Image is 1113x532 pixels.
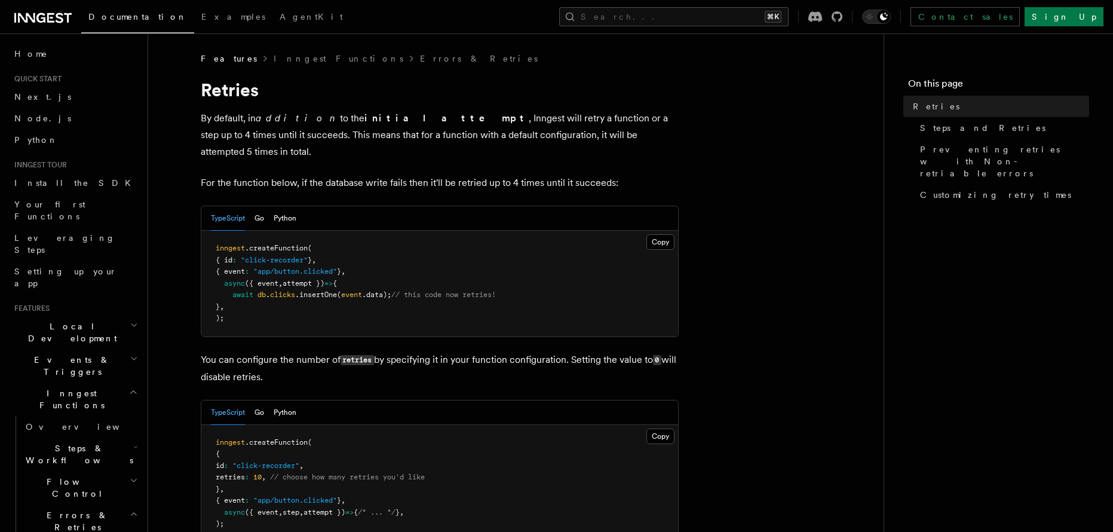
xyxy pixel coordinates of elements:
a: Sign Up [1025,7,1103,26]
span: , [220,485,224,493]
span: .data); [362,291,391,299]
span: } [216,485,220,493]
a: Install the SDK [10,172,140,194]
span: , [312,256,316,264]
h4: On this page [908,77,1089,96]
a: Inngest Functions [274,53,403,65]
p: You can configure the number of by specifying it in your function configuration. Setting the valu... [201,351,679,386]
span: { [216,450,220,458]
span: { event [216,267,245,276]
span: Features [10,304,50,313]
span: .createFunction [245,438,308,447]
span: { event [216,496,245,505]
button: Go [255,206,264,231]
span: Local Development [10,320,130,344]
span: Next.js [14,92,71,102]
span: : [245,267,249,276]
span: Customizing retry times [920,189,1071,201]
a: Your first Functions [10,194,140,227]
a: Overview [21,416,140,438]
span: => [345,508,354,516]
code: 0 [653,355,661,365]
span: "click-recorder" [232,461,299,470]
a: Next.js [10,86,140,108]
span: , [278,508,283,516]
span: , [299,508,303,516]
a: Contact sales [910,7,1020,26]
span: Home [14,48,48,60]
a: Setting up your app [10,261,140,294]
span: await [232,291,253,299]
span: 10 [253,473,262,481]
span: async [224,279,245,288]
a: Examples [194,4,272,32]
span: Python [14,135,58,145]
span: : [245,473,249,481]
span: , [341,496,345,505]
span: => [324,279,333,288]
h1: Retries [201,79,679,100]
span: Examples [201,12,265,22]
span: { id [216,256,232,264]
em: addition [256,112,340,124]
span: Node.js [14,114,71,123]
span: Preventing retries with Non-retriable errors [920,143,1089,179]
span: event [341,291,362,299]
button: Copy [646,234,674,250]
span: Leveraging Steps [14,233,115,255]
span: Your first Functions [14,200,85,221]
button: Search...⌘K [559,7,789,26]
span: } [395,508,400,516]
span: "app/button.clicked" [253,496,337,505]
button: TypeScript [211,400,245,425]
p: For the function below, if the database write fails then it'll be retried up to 4 times until it ... [201,175,679,191]
span: Retries [913,100,959,112]
span: : [245,496,249,505]
a: Leveraging Steps [10,227,140,261]
span: // this code now retries! [391,291,496,299]
span: ( [308,438,312,447]
span: attempt }) [303,508,345,516]
span: Steps and Retries [920,122,1045,134]
span: inngest [216,438,245,447]
span: .createFunction [245,244,308,252]
a: Errors & Retries [420,53,538,65]
span: } [308,256,312,264]
button: Copy [646,429,674,444]
span: .insertOne [295,291,337,299]
span: Overview [26,422,149,432]
button: Go [255,400,264,425]
span: // choose how many retries you'd like [270,473,425,481]
a: Home [10,43,140,65]
code: retries [341,355,374,365]
button: Toggle dark mode [862,10,891,24]
span: , [262,473,266,481]
span: attempt }) [283,279,324,288]
a: Python [10,129,140,151]
button: TypeScript [211,206,245,231]
span: clicks [270,291,295,299]
span: ({ event [245,279,278,288]
button: Inngest Functions [10,383,140,416]
span: { [354,508,358,516]
span: Documentation [88,12,187,22]
button: Flow Control [21,471,140,505]
kbd: ⌘K [765,11,781,23]
span: "app/button.clicked" [253,267,337,276]
span: Inngest Functions [10,387,129,411]
span: , [341,267,345,276]
span: Quick start [10,74,62,84]
a: AgentKit [272,4,350,32]
span: Inngest tour [10,160,67,170]
span: ({ event [245,508,278,516]
strong: initial attempt [364,112,529,124]
span: } [337,496,341,505]
a: Retries [908,96,1089,117]
button: Local Development [10,316,140,349]
span: Install the SDK [14,178,138,188]
span: , [299,461,303,470]
span: . [266,291,270,299]
span: inngest [216,244,245,252]
button: Python [274,400,296,425]
span: Steps & Workflows [21,442,133,466]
